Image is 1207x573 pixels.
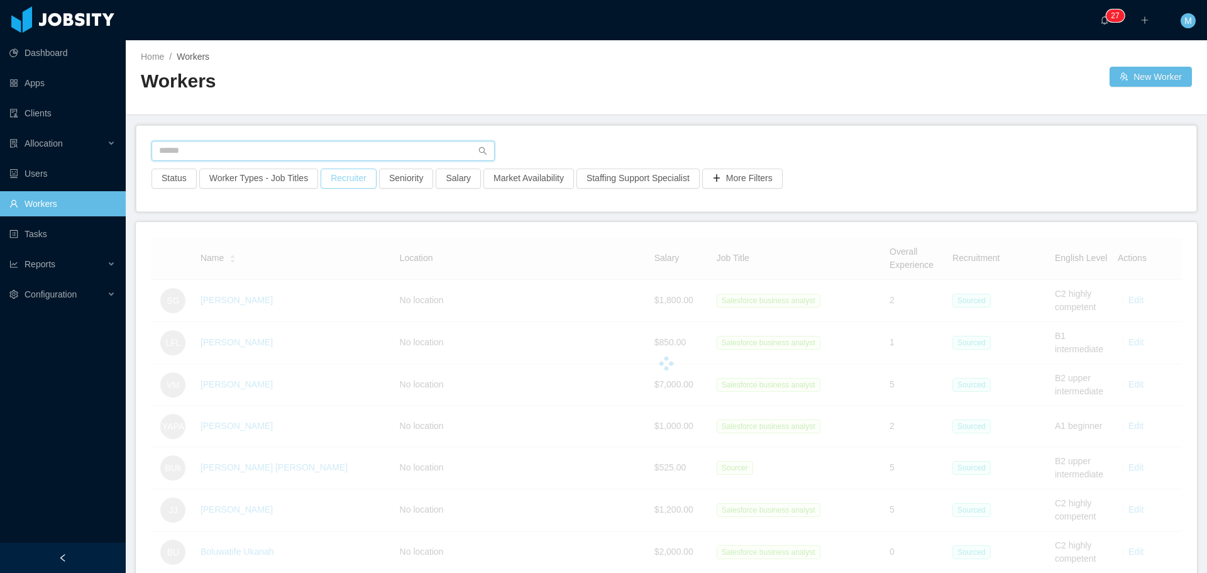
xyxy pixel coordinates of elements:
button: icon: usergroup-addNew Worker [1110,67,1192,87]
a: icon: profileTasks [9,221,116,247]
i: icon: bell [1100,16,1109,25]
a: Home [141,52,164,62]
button: Staffing Support Specialist [576,169,700,189]
p: 7 [1115,9,1120,22]
a: icon: appstoreApps [9,70,116,96]
a: icon: pie-chartDashboard [9,40,116,65]
button: Market Availability [483,169,574,189]
span: Workers [177,52,209,62]
p: 2 [1111,9,1115,22]
button: Worker Types - Job Titles [199,169,318,189]
span: Allocation [25,138,63,148]
a: icon: robotUsers [9,161,116,186]
button: icon: plusMore Filters [702,169,783,189]
i: icon: setting [9,290,18,299]
button: Salary [436,169,481,189]
a: icon: auditClients [9,101,116,126]
i: icon: solution [9,139,18,148]
button: Recruiter [321,169,377,189]
sup: 27 [1106,9,1124,22]
i: icon: line-chart [9,260,18,269]
span: Reports [25,259,55,269]
span: Configuration [25,289,77,299]
button: Status [152,169,197,189]
span: / [169,52,172,62]
span: M [1184,13,1192,28]
i: icon: plus [1140,16,1149,25]
h2: Workers [141,69,666,94]
a: icon: userWorkers [9,191,116,216]
i: icon: search [478,147,487,155]
button: Seniority [379,169,433,189]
